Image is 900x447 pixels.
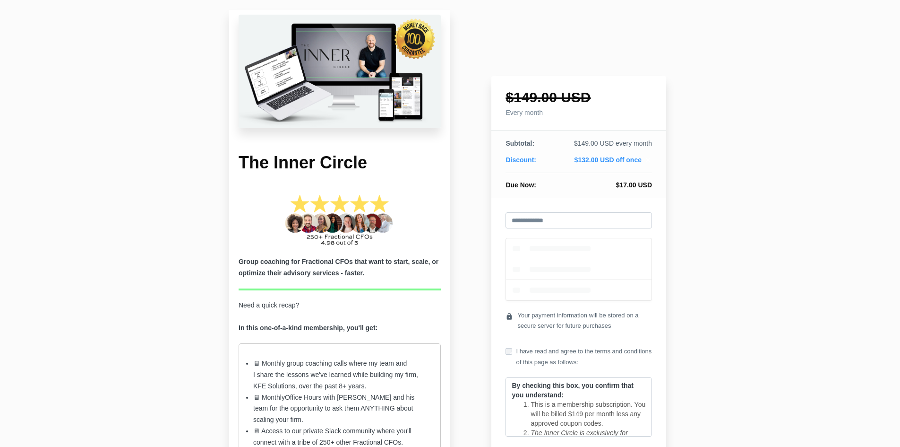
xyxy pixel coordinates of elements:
[547,139,652,155] td: $149.00 USD every month
[517,310,652,331] span: Your payment information will be stored on a secure server for future purchases
[239,152,441,174] h1: The Inner Circle
[253,404,413,423] span: for the opportunity to ask them ANYTHING about scaling your firm.
[506,155,547,173] th: Discount:
[574,156,642,164] span: $132.00 USD off once
[506,173,547,190] th: Due Now:
[506,140,534,147] span: Subtotal:
[239,258,438,277] b: Group coaching for Fractional CFOs that want to start, scale, or optimize their advisory services...
[506,90,652,105] h1: $149.00 USD
[253,358,426,392] li: 🖥 Monthly group coaching calls where my team and I share the lessons we've learned while building...
[506,348,512,355] input: I have read and agree to the terms and conditions of this page as follows:
[642,156,652,167] a: close
[239,300,441,334] p: Need a quick recap?
[506,346,652,367] label: I have read and agree to the terms and conditions of this page as follows:
[239,15,441,128] img: 316dde-5878-b8a3-b08e-66eed48a68_Untitled_design-12.png
[506,109,652,116] h4: Every month
[644,156,652,164] i: close
[531,400,646,428] li: This is a membership subscription. You will be billed $149 per month less any approved coupon codes.
[282,193,397,247] img: 255aca1-b627-60d4-603f-455d825e316_275_CFO_Academy_Graduates-2.png
[253,394,285,401] span: 🖥 Monthly
[616,181,652,189] span: $17.00 USD
[512,382,633,399] strong: By checking this box, you confirm that you understand:
[253,392,426,426] li: Office Hours with [PERSON_NAME] and his team
[239,324,377,332] strong: In this one-of-a-kind membership, you'll get:
[506,310,513,323] i: lock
